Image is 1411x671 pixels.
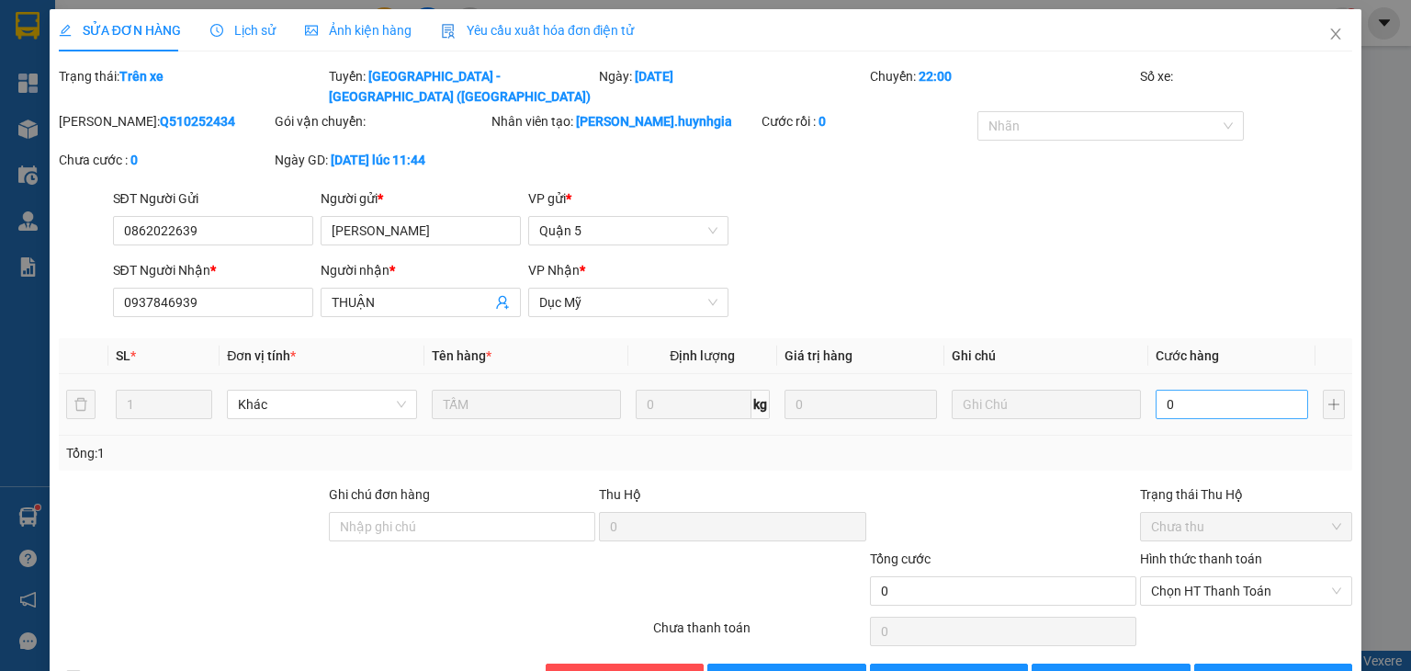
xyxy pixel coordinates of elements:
img: icon [441,24,456,39]
span: Định lượng [670,348,735,363]
div: Nhân viên tạo: [491,111,758,131]
b: [DATE] lúc 11:44 [331,153,425,167]
span: Chọn HT Thanh Toán [1151,577,1341,605]
span: SỬA ĐƠN HÀNG [59,23,181,38]
div: SĐT Người Nhận [113,260,313,280]
span: edit [59,24,72,37]
div: SĐT Người Gửi [113,188,313,209]
input: 0 [785,390,937,419]
b: Trên xe [119,69,164,84]
button: delete [66,390,96,419]
div: Người gửi [321,188,521,209]
div: Trạng thái: [57,66,327,107]
input: VD: Bàn, Ghế [432,390,621,419]
div: Số xe: [1138,66,1354,107]
span: Dục Mỹ [539,289,717,316]
b: [DATE] [635,69,673,84]
div: Ngày: [597,66,867,107]
div: Cước rồi : [762,111,974,131]
button: plus [1323,390,1345,419]
span: clock-circle [210,24,223,37]
b: 0 [130,153,138,167]
button: Close [1310,9,1361,61]
div: Người nhận [321,260,521,280]
span: Tổng cước [870,552,931,566]
div: Chuyến: [868,66,1138,107]
div: Tuyến: [327,66,597,107]
div: Trạng thái Thu Hộ [1140,484,1352,505]
span: picture [305,24,318,37]
th: Ghi chú [944,338,1148,374]
b: [PERSON_NAME].huynhgia [576,114,732,129]
div: [PERSON_NAME]: [59,111,271,131]
label: Hình thức thanh toán [1140,552,1262,566]
label: Ghi chú đơn hàng [329,487,430,502]
b: 0 [818,114,826,129]
span: kg [751,390,770,419]
div: Tổng: 1 [66,443,546,463]
span: Lịch sử [210,23,276,38]
span: Quận 5 [539,217,717,245]
div: Chưa cước : [59,150,271,170]
div: Chưa thanh toán [651,618,867,650]
span: Ảnh kiện hàng [305,23,412,38]
span: user-add [495,295,510,310]
span: Giá trị hàng [785,348,852,363]
b: [GEOGRAPHIC_DATA] - [GEOGRAPHIC_DATA] ([GEOGRAPHIC_DATA]) [329,69,591,104]
span: SL [116,348,130,363]
span: VP Nhận [528,263,580,278]
b: Q510252434 [160,114,235,129]
span: Khác [238,391,405,418]
span: Tên hàng [432,348,491,363]
span: Yêu cầu xuất hóa đơn điện tử [441,23,635,38]
span: Cước hàng [1156,348,1219,363]
div: VP gửi [528,188,728,209]
span: Đơn vị tính [227,348,296,363]
input: Ghi chú đơn hàng [329,512,595,541]
span: Thu Hộ [599,487,641,502]
b: 22:00 [919,69,952,84]
span: close [1328,27,1343,41]
span: Chưa thu [1151,513,1341,540]
div: Gói vận chuyển: [275,111,487,131]
input: Ghi Chú [952,390,1141,419]
div: Ngày GD: [275,150,487,170]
